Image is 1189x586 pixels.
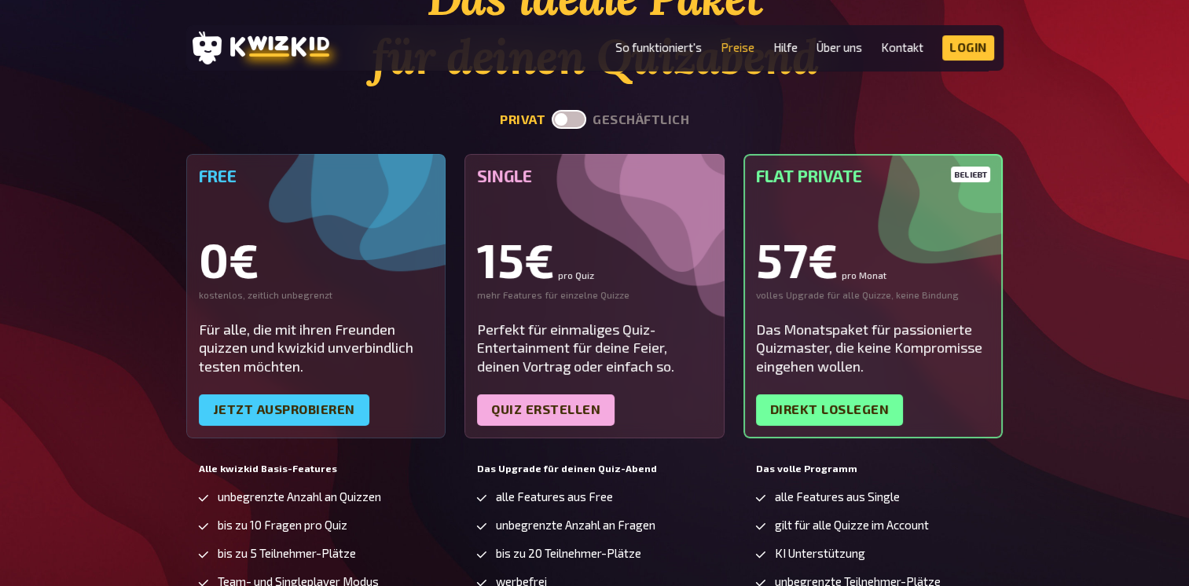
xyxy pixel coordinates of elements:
a: Quiz erstellen [477,394,615,426]
a: So funktioniert's [615,41,702,54]
h5: Free [199,167,434,185]
span: KI Unterstützung [775,547,865,560]
span: bis zu 10 Fragen pro Quiz [218,518,347,532]
div: 0€ [199,236,434,283]
h5: Alle kwizkid Basis-Features [199,463,434,474]
span: bis zu 5 Teilnehmer-Plätze [218,547,356,560]
span: bis zu 20 Teilnehmer-Plätze [496,547,641,560]
a: Login [942,35,994,60]
div: volles Upgrade für alle Quizze, keine Bindung [756,289,991,302]
a: Hilfe [773,41,798,54]
div: mehr Features für einzelne Quizze [477,289,712,302]
a: Direkt loslegen [756,394,904,426]
div: Perfekt für einmaliges Quiz-Entertainment für deine Feier, deinen Vortrag oder einfach so. [477,320,712,375]
div: kostenlos, zeitlich unbegrenzt [199,289,434,302]
small: pro Quiz [558,270,594,280]
span: unbegrenzte Anzahl an Fragen [496,518,655,532]
small: pro Monat [842,270,886,280]
h5: Das Upgrade für deinen Quiz-Abend [477,463,712,474]
a: Jetzt ausprobieren [199,394,369,426]
h5: Das volle Programm [756,463,991,474]
div: 57€ [756,236,991,283]
h5: Single [477,167,712,185]
div: Für alle, die mit ihren Freunden quizzen und kwizkid unverbindlich testen möchten. [199,320,434,375]
div: 15€ [477,236,712,283]
div: Das Monatspaket für passionierte Quizmaster, die keine Kompromisse eingehen wollen. [756,320,991,375]
button: geschäftlich [593,112,689,127]
a: Über uns [817,41,862,54]
span: alle Features aus Single [775,490,900,504]
span: unbegrenzte Anzahl an Quizzen [218,490,381,504]
span: gilt für alle Quizze im Account [775,518,929,532]
h5: Flat Private [756,167,991,185]
a: Kontakt [881,41,923,54]
a: Preise [721,41,754,54]
span: alle Features aus Free [496,490,613,504]
button: privat [500,112,545,127]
